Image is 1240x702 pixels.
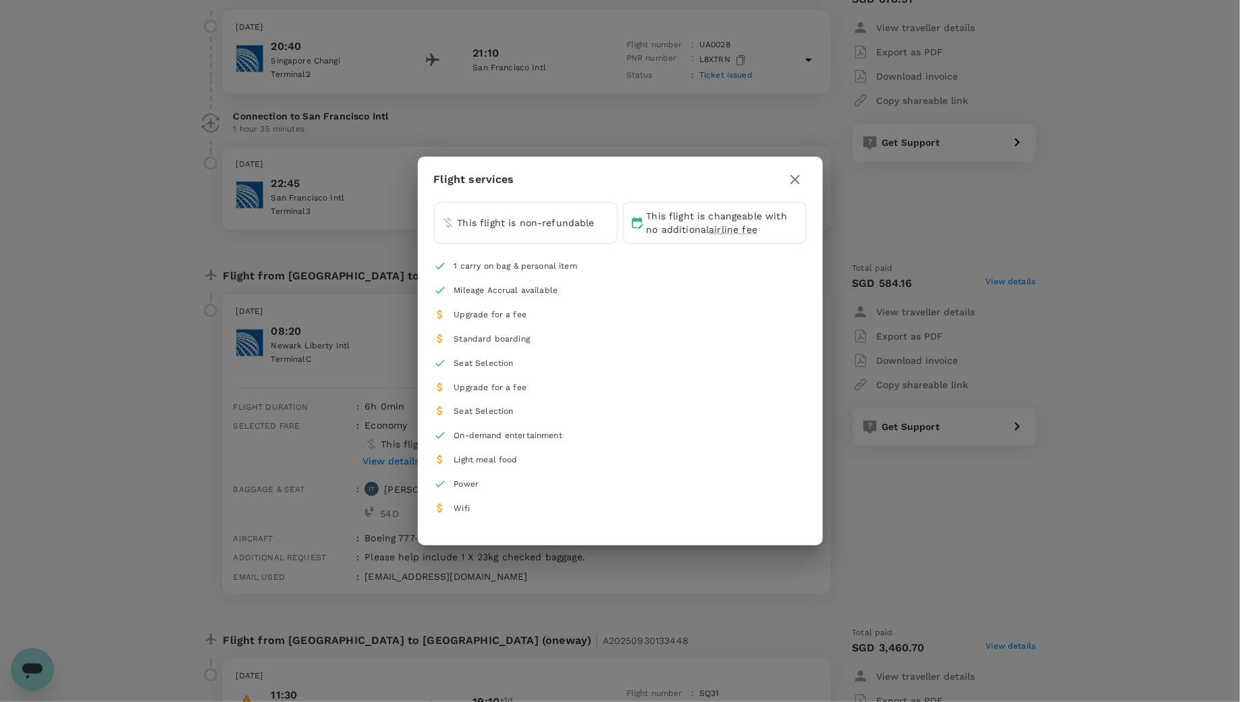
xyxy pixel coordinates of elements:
[709,224,757,235] span: airline fee
[454,308,527,322] div: Upgrade for a fee
[454,381,527,395] div: Upgrade for a fee
[454,284,558,298] div: Mileage Accrual available
[454,333,531,346] div: Standard boarding
[434,171,514,188] p: Flight services
[454,405,514,418] div: Seat Selection
[454,260,578,273] div: 1 carry on bag & personal item
[454,357,514,371] div: Seat Selection
[454,502,470,516] div: Wifi
[454,429,562,443] div: On-demand entertainment
[454,454,518,467] div: Light meal food
[454,478,479,491] div: Power
[458,216,595,230] p: This flight is non-refundable
[647,209,799,236] p: This flight is changeable with no additional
